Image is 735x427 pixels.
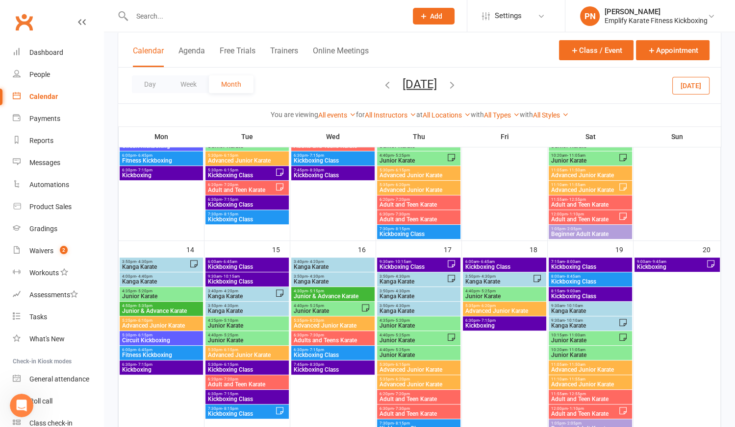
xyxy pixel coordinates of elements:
[29,203,72,211] div: Product Sales
[16,243,153,253] div: [PERSON_NAME] | Clubworx
[16,147,153,176] div: Did you know your
[29,335,65,343] div: What's New
[29,115,60,122] div: Payments
[29,93,58,100] div: Calendar
[29,181,69,189] div: Automations
[8,300,188,317] textarea: Message…
[16,133,153,142] div: Hey [PERSON_NAME],
[13,328,103,350] a: What's New
[48,5,111,12] h1: [PERSON_NAME]
[13,306,103,328] a: Tasks
[29,71,50,78] div: People
[29,397,52,405] div: Roll call
[12,10,36,34] a: Clubworx
[16,261,93,267] div: [PERSON_NAME] • [DATE]
[15,321,23,329] button: Emoji picker
[29,291,78,299] div: Assessments
[117,215,125,223] a: 😊
[13,42,103,64] a: Dashboard
[63,206,79,213] a: here
[8,56,161,259] div: Hey [PERSON_NAME],Did you know yourmembers can retry a failed payment from the Clubworx member ap...
[10,394,33,417] iframe: Intercom live chat
[172,4,190,22] div: Close
[29,375,89,383] div: General attendance
[13,390,103,412] a: Roll call
[29,159,60,166] div: Messages
[29,419,73,427] div: Class check-in
[29,269,59,277] div: Workouts
[29,225,57,233] div: Gradings
[168,317,184,332] button: Send a message…
[153,4,172,23] button: Home
[6,4,25,23] button: go back
[60,246,68,254] span: 2
[13,64,103,86] a: People
[29,313,47,321] div: Tasks
[13,130,103,152] a: Reports
[28,5,44,21] img: Profile image for Emily
[16,229,153,239] div: Best,
[13,108,103,130] a: Payments
[13,240,103,262] a: Waivers 2
[13,86,103,108] a: Calendar
[13,262,103,284] a: Workouts
[16,205,153,224] div: Find out more , or .
[48,12,91,22] p: Active 1h ago
[13,218,103,240] a: Gradings
[29,137,53,144] div: Reports
[16,181,153,200] div: Let your members retry when they know the funds are available! 💰⏰
[8,56,188,281] div: Emily says…
[16,148,138,175] b: members can retry a failed payment from the Clubworx member app?
[13,152,103,174] a: Messages
[13,368,103,390] a: General attendance kiosk mode
[13,284,103,306] a: Assessments
[13,174,103,196] a: Automations
[29,247,53,255] div: Waivers
[13,196,103,218] a: Product Sales
[29,48,63,56] div: Dashboard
